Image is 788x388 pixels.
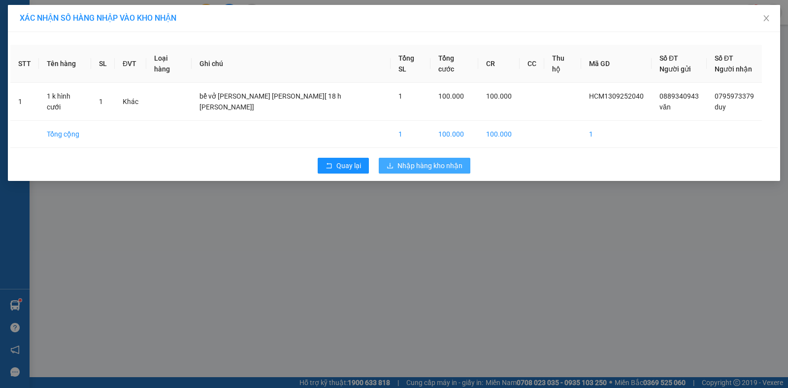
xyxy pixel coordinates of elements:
[659,54,678,62] span: Số ĐT
[659,92,699,100] span: 0889340943
[99,98,103,106] span: 1
[581,121,652,148] td: 1
[146,45,192,83] th: Loại hàng
[326,162,332,170] span: rollback
[94,32,194,56] div: VAN [PERSON_NAME]
[391,45,430,83] th: Tổng SL
[589,92,644,100] span: HCM1309252040
[715,54,733,62] span: Số ĐT
[520,45,544,83] th: CC
[715,103,726,111] span: duy
[659,103,671,111] span: văn
[478,45,520,83] th: CR
[387,162,394,170] span: download
[762,14,770,22] span: close
[20,13,176,23] span: XÁC NHẬN SỐ HÀNG NHẬP VÀO KHO NHẬN
[8,8,24,19] span: Gửi:
[39,121,91,148] td: Tổng cộng
[397,160,462,171] span: Nhập hàng kho nhận
[94,8,194,32] div: VP [GEOGRAPHIC_DATA]
[430,45,478,83] th: Tổng cước
[199,92,341,111] span: bể vở [PERSON_NAME] [PERSON_NAME][ 18 h [PERSON_NAME]]
[430,121,478,148] td: 100.000
[8,31,87,42] div: CO TUOI
[115,45,146,83] th: ĐVT
[39,45,91,83] th: Tên hàng
[10,45,39,83] th: STT
[486,92,512,100] span: 100.000
[336,160,361,171] span: Quay lại
[192,45,391,83] th: Ghi chú
[115,83,146,121] td: Khác
[581,45,652,83] th: Mã GD
[94,9,118,20] span: Nhận:
[398,92,402,100] span: 1
[438,92,464,100] span: 100.000
[91,45,115,83] th: SL
[10,83,39,121] td: 1
[379,158,470,174] button: downloadNhập hàng kho nhận
[659,65,691,73] span: Người gửi
[753,5,780,33] button: Close
[544,45,581,83] th: Thu hộ
[715,65,752,73] span: Người nhận
[318,158,369,174] button: rollbackQuay lại
[478,121,520,148] td: 100.000
[391,121,430,148] td: 1
[8,42,87,56] div: 0837594979
[715,92,754,100] span: 0795973379
[39,83,91,121] td: 1 k hình cưới
[8,8,87,31] div: [PERSON_NAME]
[94,56,194,70] div: 0926818486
